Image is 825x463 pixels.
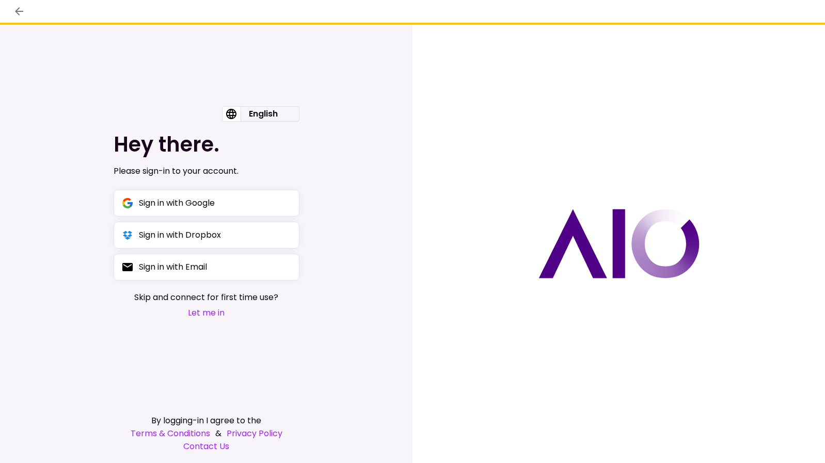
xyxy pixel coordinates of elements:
[241,107,286,121] div: English
[114,165,299,177] div: Please sign-in to your account.
[114,254,299,280] button: Sign in with Email
[114,414,299,427] div: By logging-in I agree to the
[114,427,299,440] div: &
[139,228,221,241] div: Sign in with Dropbox
[114,222,299,249] button: Sign in with Dropbox
[131,427,210,440] a: Terms & Conditions
[10,3,28,20] button: back
[139,196,215,209] div: Sign in with Google
[227,427,282,440] a: Privacy Policy
[134,306,278,319] button: Let me in
[538,209,700,278] img: AIO logo
[114,190,299,217] button: Sign in with Google
[114,440,299,453] a: Contact Us
[134,291,278,304] span: Skip and connect for first time use?
[139,260,207,273] div: Sign in with Email
[114,132,299,157] h1: Hey there.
